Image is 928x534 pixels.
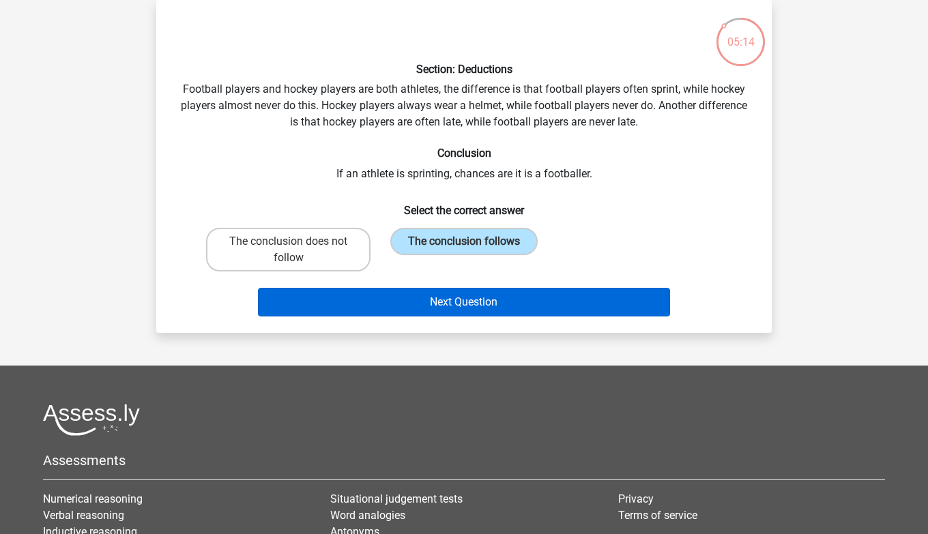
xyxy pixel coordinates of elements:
button: Next Question [258,288,671,316]
h6: Conclusion [178,147,750,160]
a: Numerical reasoning [43,492,143,505]
a: Terms of service [618,509,697,522]
label: The conclusion does not follow [206,228,371,271]
div: Football players and hockey players are both athletes, the difference is that football players of... [162,11,766,322]
img: Assessly logo [43,404,140,436]
a: Word analogies [330,509,405,522]
h6: Section: Deductions [178,63,750,76]
a: Privacy [618,492,654,505]
h5: Assessments [43,452,885,469]
label: The conclusion follows [390,228,538,255]
h6: Select the correct answer [178,193,750,217]
a: Verbal reasoning [43,509,124,522]
div: 05:14 [715,16,766,50]
a: Situational judgement tests [330,492,463,505]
